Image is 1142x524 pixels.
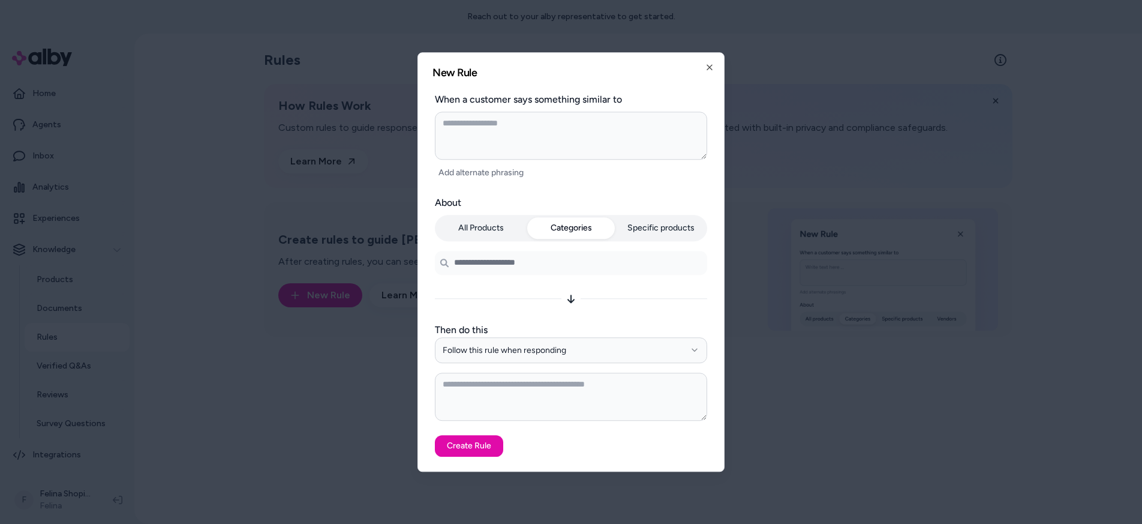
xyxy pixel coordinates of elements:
[432,67,710,78] h2: New Rule
[437,217,525,239] button: All Products
[435,323,707,337] label: Then do this
[527,217,615,239] button: Categories
[435,196,707,210] label: About
[435,92,707,107] label: When a customer says something similar to
[435,164,527,181] button: Add alternate phrasing
[435,435,503,457] button: Create Rule
[617,217,705,239] button: Specific products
